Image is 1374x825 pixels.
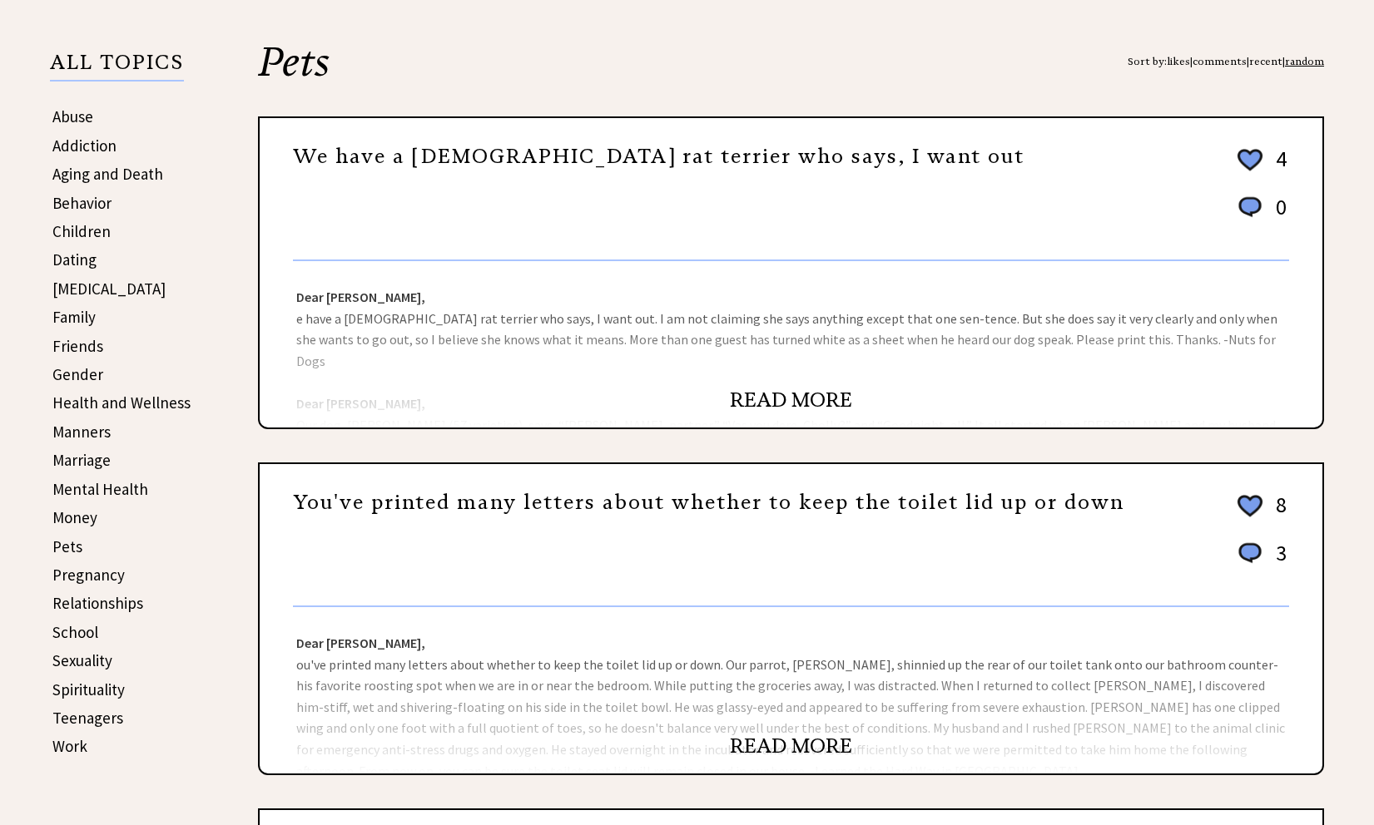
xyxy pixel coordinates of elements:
[52,679,125,699] a: Spirituality
[1167,55,1190,67] a: likes
[1267,491,1287,537] td: 8
[52,307,96,327] a: Family
[52,507,97,527] a: Money
[730,734,852,758] a: READ MORE
[52,393,191,412] a: Health and Wellness
[1267,145,1287,191] td: 4
[1235,194,1265,220] img: message_round%201.png
[52,536,82,556] a: Pets
[52,193,112,213] a: Behavior
[52,106,93,126] a: Abuse
[52,364,103,384] a: Gender
[260,607,1322,773] div: ou've printed many letters about whether to keep the toilet lid up or down. Our parrot, [PERSON_N...
[52,650,112,670] a: Sexuality
[52,622,98,642] a: School
[52,221,111,241] a: Children
[296,635,425,651] strong: Dear [PERSON_NAME],
[52,422,111,442] a: Manners
[1235,492,1265,521] img: heart_outline%202.png
[52,136,117,156] a: Addiction
[258,42,1324,116] h2: Pets
[1235,540,1265,566] img: message_round%201.png
[1285,55,1324,67] a: random
[50,53,184,82] p: ALL TOPICS
[52,708,123,728] a: Teenagers
[52,479,148,499] a: Mental Health
[260,261,1322,427] div: e have a [DEMOGRAPHIC_DATA] rat terrier who says, I want out. I am not claiming she says anything...
[1235,146,1265,175] img: heart_outline%202.png
[730,388,852,412] a: READ MORE
[52,593,143,613] a: Relationships
[1267,193,1287,237] td: 0
[1249,55,1282,67] a: recent
[293,144,1024,169] a: We have a [DEMOGRAPHIC_DATA] rat terrier who says, I want out
[52,736,87,756] a: Work
[52,450,111,470] a: Marriage
[52,336,103,356] a: Friends
[1128,42,1324,82] div: Sort by: | | |
[1267,539,1287,583] td: 3
[52,565,125,585] a: Pregnancy
[52,279,166,299] a: [MEDICAL_DATA]
[293,490,1124,515] a: You've printed many letters about whether to keep the toilet lid up or down
[52,164,163,184] a: Aging and Death
[296,289,425,305] strong: Dear [PERSON_NAME],
[52,249,97,269] a: Dating
[1193,55,1247,67] a: comments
